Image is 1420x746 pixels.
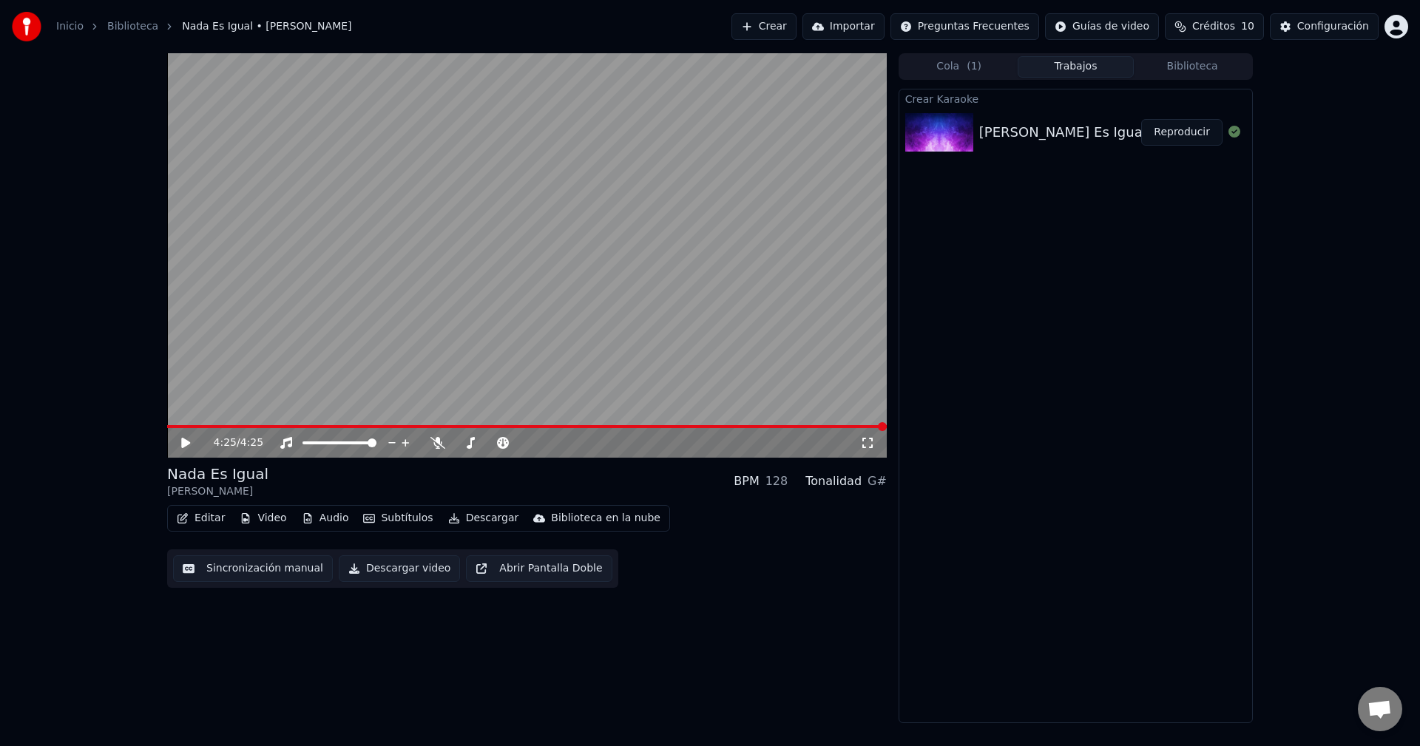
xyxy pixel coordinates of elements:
div: Tonalidad [805,472,862,490]
div: / [214,435,249,450]
div: Biblioteca en la nube [551,511,660,526]
button: Audio [296,508,355,529]
button: Crear [731,13,797,40]
button: Configuración [1270,13,1379,40]
div: BPM [734,472,759,490]
span: 10 [1241,19,1254,34]
span: ( 1 ) [967,59,981,74]
button: Subtítulos [357,508,439,529]
div: Configuración [1297,19,1369,34]
button: Reproducir [1141,119,1223,146]
div: Crear Karaoke [899,89,1252,107]
button: Preguntas Frecuentes [890,13,1039,40]
div: G# [868,472,887,490]
button: Abrir Pantalla Doble [466,555,612,582]
div: [PERSON_NAME] Es Igual [979,122,1146,143]
button: Importar [802,13,885,40]
div: [PERSON_NAME] [167,484,268,499]
nav: breadcrumb [56,19,352,34]
a: Chat abierto [1358,687,1402,731]
button: Trabajos [1018,56,1135,78]
span: 4:25 [240,435,263,450]
span: 4:25 [214,435,237,450]
span: Créditos [1192,19,1235,34]
button: Descargar [442,508,525,529]
button: Descargar video [339,555,460,582]
span: Nada Es Igual • [PERSON_NAME] [182,19,351,34]
a: Inicio [56,19,84,34]
div: Nada Es Igual [167,464,268,484]
a: Biblioteca [107,19,158,34]
button: Editar [171,508,231,529]
button: Biblioteca [1134,56,1251,78]
button: Guías de video [1045,13,1159,40]
button: Cola [901,56,1018,78]
div: 128 [765,472,788,490]
button: Sincronización manual [173,555,333,582]
img: youka [12,12,41,41]
button: Créditos10 [1165,13,1264,40]
button: Video [234,508,292,529]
